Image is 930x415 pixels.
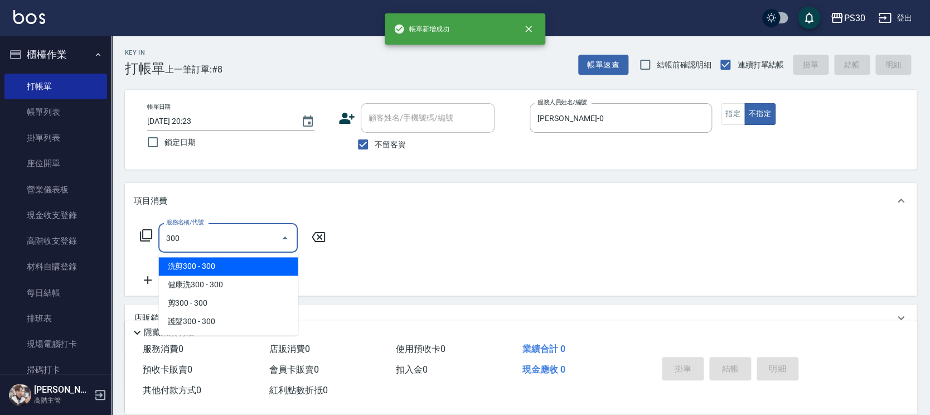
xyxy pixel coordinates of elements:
[516,17,541,41] button: close
[269,344,310,354] span: 店販消費 0
[165,62,222,76] span: 上一筆訂單:#8
[134,195,167,207] p: 項目消費
[874,8,917,28] button: 登出
[396,364,428,375] span: 扣入金 0
[4,254,107,279] a: 材料自購登錄
[4,306,107,331] a: 排班表
[4,151,107,176] a: 座位開單
[34,395,91,406] p: 高階主管
[844,11,865,25] div: PS30
[396,344,445,354] span: 使用預收卡 0
[34,384,91,395] h5: [PERSON_NAME]
[826,7,869,30] button: PS30
[657,59,711,71] span: 結帳前確認明細
[4,202,107,228] a: 現金收支登錄
[394,23,449,35] span: 帳單新增成功
[4,74,107,99] a: 打帳單
[4,331,107,357] a: 現場電腦打卡
[276,229,294,247] button: Close
[721,103,745,125] button: 指定
[158,257,298,276] span: 洗剪300 - 300
[158,276,298,294] span: 健康洗300 - 300
[4,125,107,151] a: 掛單列表
[4,99,107,125] a: 帳單列表
[4,40,107,69] button: 櫃檯作業
[269,385,328,395] span: 紅利點數折抵 0
[522,364,565,375] span: 現金應收 0
[147,112,290,131] input: YYYY/MM/DD hh:mm
[537,98,587,107] label: 服務人員姓名/編號
[13,10,45,24] img: Logo
[4,177,107,202] a: 營業儀表板
[798,7,820,29] button: save
[125,49,165,56] h2: Key In
[125,305,917,331] div: 店販銷售
[158,312,298,331] span: 護髮300 - 300
[158,294,298,312] span: 剪300 - 300
[143,364,192,375] span: 預收卡販賣 0
[143,385,201,395] span: 其他付款方式 0
[144,327,194,339] p: 隱藏業績明細
[294,108,321,135] button: Choose date, selected date is 2025-08-25
[125,61,165,76] h3: 打帳單
[164,137,196,148] span: 鎖定日期
[578,55,628,75] button: 帳單速查
[4,280,107,306] a: 每日結帳
[269,364,319,375] span: 會員卡販賣 0
[134,312,167,324] p: 店販銷售
[375,139,406,151] span: 不留客資
[9,384,31,406] img: Person
[522,344,565,354] span: 業績合計 0
[143,344,183,354] span: 服務消費 0
[125,183,917,219] div: 項目消費
[147,103,171,111] label: 帳單日期
[166,218,204,226] label: 服務名稱/代號
[4,228,107,254] a: 高階收支登錄
[4,357,107,383] a: 掃碼打卡
[744,103,776,125] button: 不指定
[737,59,784,71] span: 連續打單結帳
